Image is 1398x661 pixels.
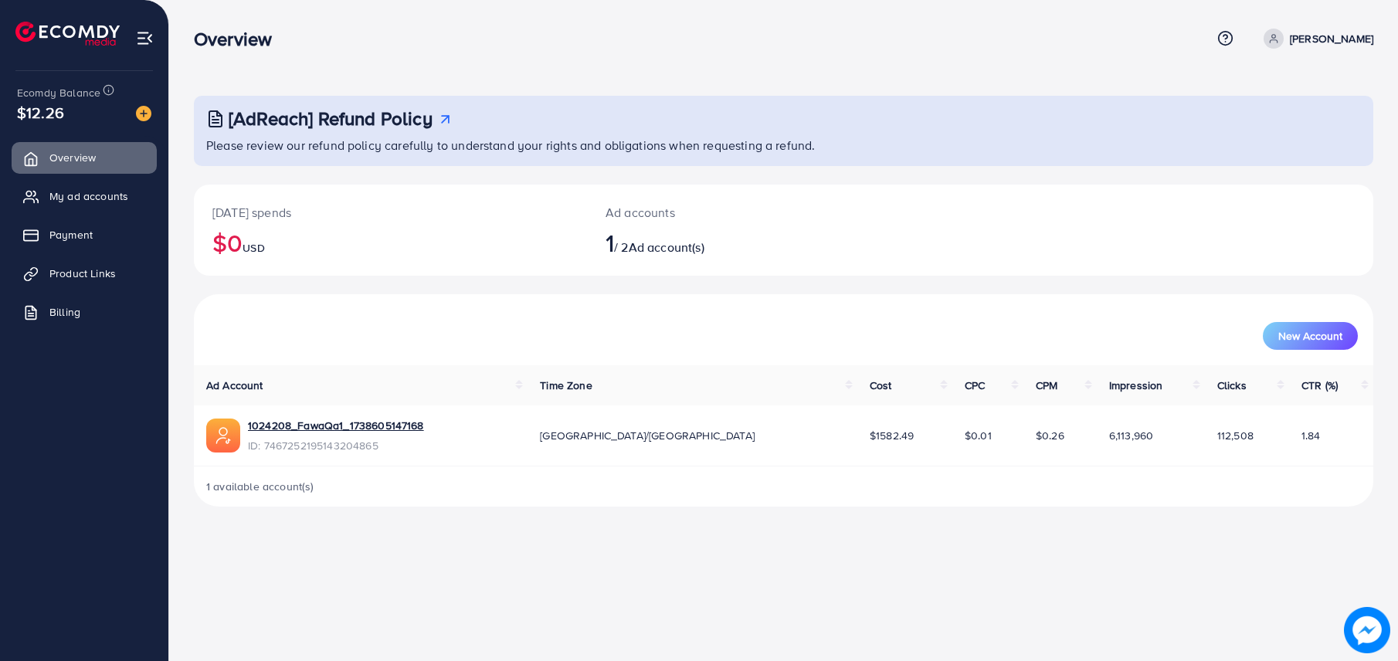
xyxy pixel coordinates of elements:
[212,228,568,257] h2: $0
[49,266,116,281] span: Product Links
[1217,378,1247,393] span: Clicks
[206,378,263,393] span: Ad Account
[136,106,151,121] img: image
[1301,378,1338,393] span: CTR (%)
[1109,428,1153,443] span: 6,113,960
[12,297,157,327] a: Billing
[1036,378,1057,393] span: CPM
[1109,378,1163,393] span: Impression
[243,240,264,256] span: USD
[229,107,433,130] h3: [AdReach] Refund Policy
[540,378,592,393] span: Time Zone
[12,142,157,173] a: Overview
[1217,428,1254,443] span: 112,508
[1290,29,1373,48] p: [PERSON_NAME]
[212,203,568,222] p: [DATE] spends
[1036,428,1064,443] span: $0.26
[12,181,157,212] a: My ad accounts
[606,228,864,257] h2: / 2
[1278,330,1342,341] span: New Account
[17,101,64,124] span: $12.26
[248,418,424,433] a: 1024208_FawaQa1_1738605147168
[12,219,157,250] a: Payment
[606,225,614,260] span: 1
[136,29,154,47] img: menu
[206,419,240,453] img: ic-ads-acc.e4c84228.svg
[12,258,157,289] a: Product Links
[1263,322,1358,350] button: New Account
[606,203,864,222] p: Ad accounts
[194,28,284,50] h3: Overview
[206,136,1364,154] p: Please review our refund policy carefully to understand your rights and obligations when requesti...
[1257,29,1373,49] a: [PERSON_NAME]
[870,428,914,443] span: $1582.49
[870,378,892,393] span: Cost
[49,227,93,242] span: Payment
[49,150,96,165] span: Overview
[965,378,985,393] span: CPC
[965,428,992,443] span: $0.01
[15,22,120,46] img: logo
[49,188,128,204] span: My ad accounts
[540,428,755,443] span: [GEOGRAPHIC_DATA]/[GEOGRAPHIC_DATA]
[629,239,704,256] span: Ad account(s)
[17,85,100,100] span: Ecomdy Balance
[248,438,424,453] span: ID: 7467252195143204865
[206,479,314,494] span: 1 available account(s)
[1301,428,1321,443] span: 1.84
[49,304,80,320] span: Billing
[1344,607,1390,653] img: image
